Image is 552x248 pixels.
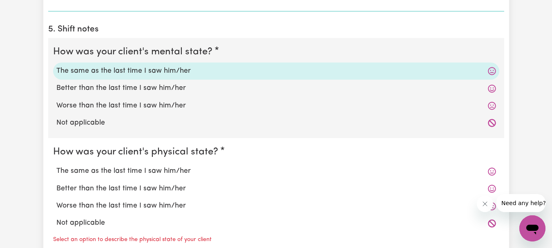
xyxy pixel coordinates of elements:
[5,6,49,12] span: Need any help?
[56,101,496,111] label: Worse than the last time I saw him/her
[56,118,496,128] label: Not applicable
[56,83,496,94] label: Better than the last time I saw him/her
[53,45,216,59] legend: How was your client's mental state?
[53,235,212,244] p: Select an option to describe the physical state of your client
[519,215,545,241] iframe: Button to launch messaging window
[496,194,545,212] iframe: Message from company
[53,145,221,159] legend: How was your client's physical state?
[56,66,496,76] label: The same as the last time I saw him/her
[56,218,496,228] label: Not applicable
[56,201,496,211] label: Worse than the last time I saw him/her
[477,196,493,212] iframe: Close message
[48,25,504,35] h2: 5. Shift notes
[56,166,496,177] label: The same as the last time I saw him/her
[56,183,496,194] label: Better than the last time I saw him/her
